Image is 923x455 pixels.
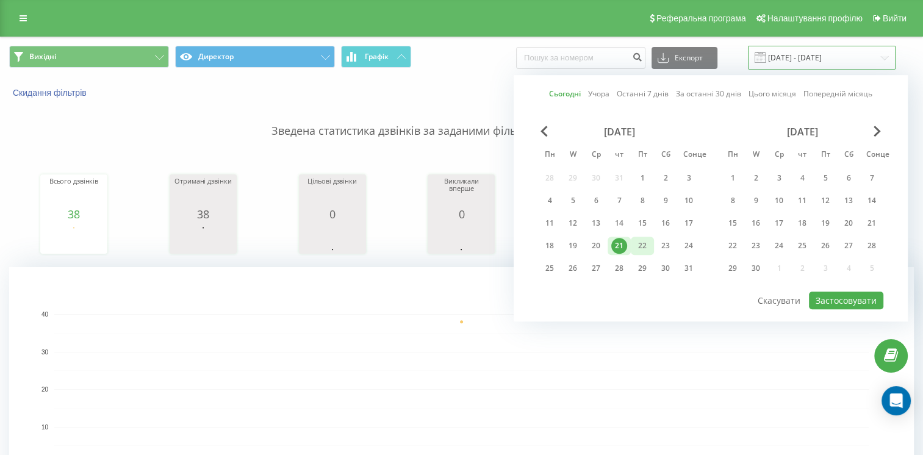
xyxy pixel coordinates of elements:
div: 16 [658,215,673,231]
a: За останні 30 днів [676,88,741,100]
button: Експорт [652,47,717,69]
span: Реферальна програма [656,13,746,23]
div: 28 [611,260,627,276]
div: 3 [771,170,787,186]
div: пт 8 серп. Жовтень 2025 [631,192,654,210]
p: Зведена статистика дзвінків за заданими фільтрами за обраний період [9,99,914,139]
div: 29 [634,260,650,276]
div: 27 [841,238,857,254]
div: пн, 22 вересня. Жовтень 2025 [721,237,744,255]
div: 24 [681,238,697,254]
div: Вт, 26 серпня. Жовтень 2025 [561,259,584,278]
div: пт 22 серп. Жовтень 2025 [631,237,654,255]
div: Вт, 12 серпня. Жовтень 2025 [561,214,584,232]
div: сб 9 серп. Жовтень 2025 [654,192,677,210]
abbr: вторник [564,146,582,165]
div: ср 24 верес. Жовтень 2025 [767,237,791,255]
div: 11 [794,193,810,209]
div: 23 [748,238,764,254]
div: пт 12 верес. Жовтень 2025 [814,192,837,210]
div: нд 21 верес. Жовтень 2025 [860,214,883,232]
div: пт 29 серп. Жовтень 2025 [631,259,654,278]
div: нд 17 серп. Жовтень 2025 [677,214,700,232]
div: вт 23 верес. Жовтень 2025 [744,237,767,255]
div: чт, 11 вересня. Жовтень 2025 [791,192,814,210]
div: Сб 6 верес. Жовтень 2025 [837,169,860,187]
div: нд 3 серп. Жовтень 2025 [677,169,700,187]
div: Сб 2 серп. Жовтень 2025 [654,169,677,187]
div: 24 [771,238,787,254]
svg: Діаграма. [302,220,363,257]
div: 29 [725,260,741,276]
div: 25 [794,238,810,254]
div: нд 31 серп. Жовтень 2025 [677,259,700,278]
abbr: вторник [747,146,765,165]
font: Експорт [675,54,703,62]
div: пн 29 вер Жовтень 2025 [721,259,744,278]
div: пн, 1 вересня. Жовтень 2025 [721,169,744,187]
div: нд 14 верес. Жовтень 2025 [860,192,883,210]
div: чт, 18 верес Жовтень 2025 [791,214,814,232]
div: 27 [588,260,604,276]
div: 21 [864,215,880,231]
div: вт 9 верес. Жовтень 2025 [744,192,767,210]
div: 12 [817,193,833,209]
div: 7 [611,193,627,209]
div: 5 [817,170,833,186]
div: пт 5 вересня. Жовтень 2025 [814,169,837,187]
abbr: пятница [816,146,835,165]
div: [DATE] [721,126,883,138]
div: ср 20 серп. Жовтень 2025 [584,237,608,255]
div: ср 17 верес. Жовтень 2025 [767,214,791,232]
div: пн, верес 15 Жовтень 2025 [721,214,744,232]
abbr: суббота [839,146,858,165]
div: 4 [542,193,558,209]
div: чт 21 серп. Жовтень 2025 [608,237,631,255]
abbr: понедельник [541,146,559,165]
div: 26 [817,238,833,254]
button: Директор [175,46,335,68]
div: 38 [43,208,104,220]
div: пн, 11 серпня. Жовтень 2025 [538,214,561,232]
div: нд 24 серп. Жовтень 2025 [677,237,700,255]
div: 5 [565,193,581,209]
button: Вихідні [9,46,169,68]
abbr: среда [587,146,605,165]
div: ср 6 серп. Жовтень 2025 [584,192,608,210]
div: 19 [817,215,833,231]
div: 20 [841,215,857,231]
div: Сб 23 серп. Жовтень 2025 [654,237,677,255]
div: Сб 27 верес. Жовтень 2025 [837,237,860,255]
div: 9 [748,193,764,209]
div: пт 15 серп. Жовтень 2025 [631,214,654,232]
div: 25 [542,260,558,276]
abbr: четверг [793,146,811,165]
text: 10 [41,424,49,431]
div: Отримані дзвінки [173,177,234,208]
div: 23 [658,238,673,254]
div: нд 10 серп. Жовтень 2025 [677,192,700,210]
div: [DATE] [538,126,700,138]
div: 14 [611,215,627,231]
div: 22 [725,238,741,254]
div: пт 26 верес. Жовтень 2025 [814,237,837,255]
div: Відкрийте Intercom Messenger [882,386,911,415]
div: Всього дзвінків [43,177,104,208]
div: Викликали вперше [431,177,492,208]
div: 0 [431,208,492,220]
div: 2 [748,170,764,186]
div: Сб 13 верес. Жовтень 2025 [837,192,860,210]
div: Вт, 5 серпня. Жовтень 2025 [561,192,584,210]
div: Цільові дзвінки [302,177,363,208]
div: 20 [588,238,604,254]
div: пн, 4 серпня. Жовтень 2025 [538,192,561,210]
div: 21 [611,238,627,254]
div: 16 [748,215,764,231]
svg: Діаграма. [43,220,104,257]
div: ср 3 вересня. Жовтень 2025 [767,169,791,187]
div: 14 [864,193,880,209]
span: Налаштування профілю [767,13,863,23]
div: 8 [725,193,741,209]
abbr: среда [770,146,788,165]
